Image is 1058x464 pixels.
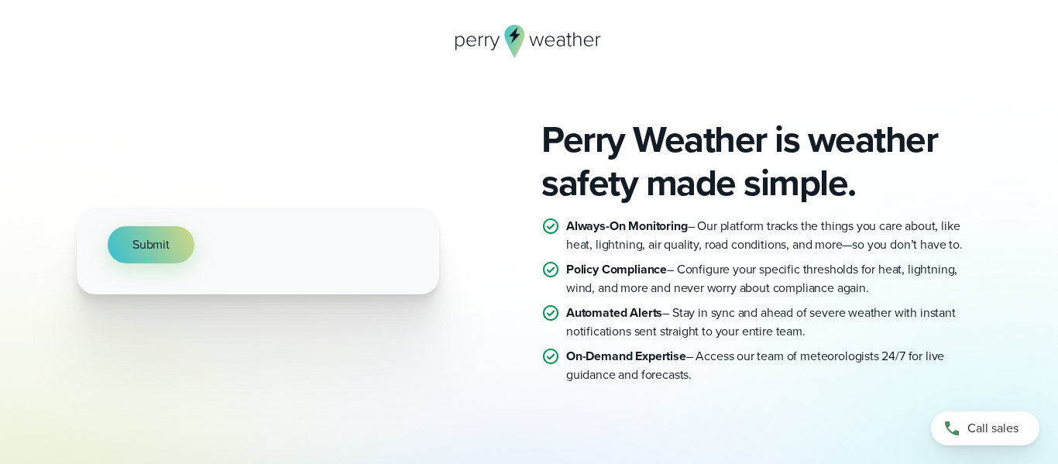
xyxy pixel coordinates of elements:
[566,347,686,365] strong: On-Demand Expertise
[931,411,1039,445] a: Call sales
[132,235,170,254] span: Submit
[108,226,194,263] button: Submit
[541,118,981,205] h2: Perry Weather is weather safety made simple.
[566,217,981,254] p: – Our platform tracks the things you care about, like heat, lightning, air quality, road conditio...
[566,260,667,278] strong: Policy Compliance
[566,304,662,321] strong: Automated Alerts
[566,347,981,384] p: – Access our team of meteorologists 24/7 for live guidance and forecasts.
[566,304,981,341] p: – Stay in sync and ahead of severe weather with instant notifications sent straight to your entir...
[566,217,688,235] strong: Always-On Monitoring
[967,419,1018,438] span: Call sales
[566,260,981,297] p: – Configure your specific thresholds for heat, lightning, wind, and more and never worry about co...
